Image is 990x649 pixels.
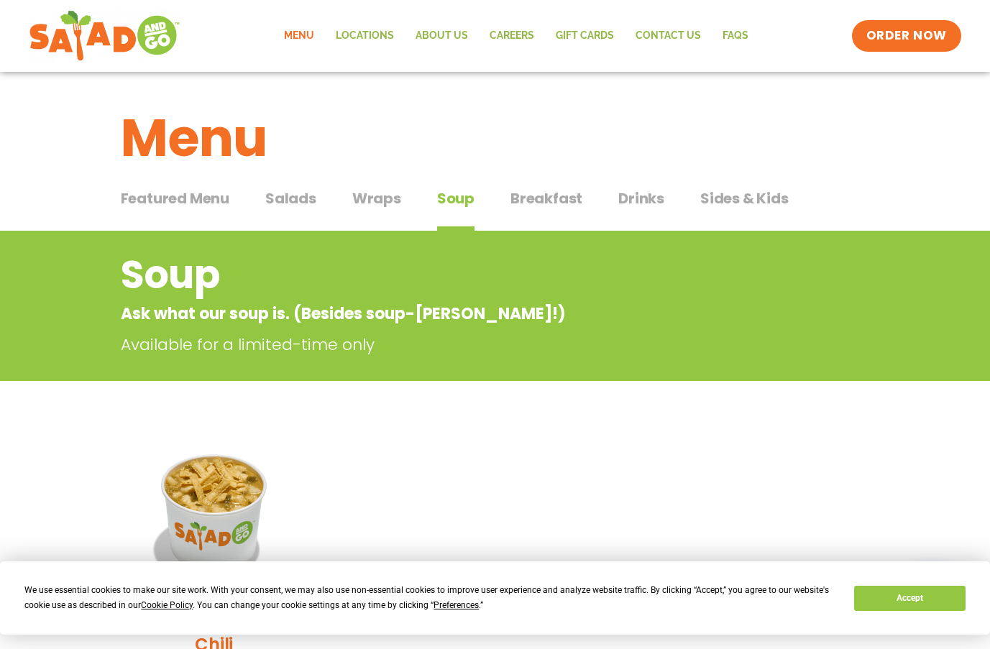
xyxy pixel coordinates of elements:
span: Salads [265,188,316,209]
span: Sides & Kids [700,188,789,209]
nav: Menu [273,19,759,52]
img: Product photo for Green Enchilada Chili [132,430,298,596]
div: Tabbed content [121,183,870,231]
span: ORDER NOW [866,27,947,45]
img: new-SAG-logo-768×292 [29,7,180,65]
div: We use essential cookies to make our site work. With your consent, we may also use non-essential ... [24,583,837,613]
a: About Us [405,19,479,52]
p: Available for a limited-time only [121,333,761,356]
a: Careers [479,19,545,52]
h1: Menu [121,99,870,177]
h2: Soup [121,246,754,304]
span: Featured Menu [121,188,229,209]
span: Soup [437,188,475,209]
span: Preferences [434,600,479,610]
span: Wraps [352,188,401,209]
span: Drinks [618,188,664,209]
a: ORDER NOW [852,20,961,52]
a: FAQs [712,19,759,52]
p: Ask what our soup is. (Besides soup-[PERSON_NAME]!) [121,302,754,326]
a: Contact Us [625,19,712,52]
a: GIFT CARDS [545,19,625,52]
span: Breakfast [510,188,582,209]
a: Locations [325,19,405,52]
span: Cookie Policy [141,600,193,610]
a: Menu [273,19,325,52]
button: Accept [854,586,965,611]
